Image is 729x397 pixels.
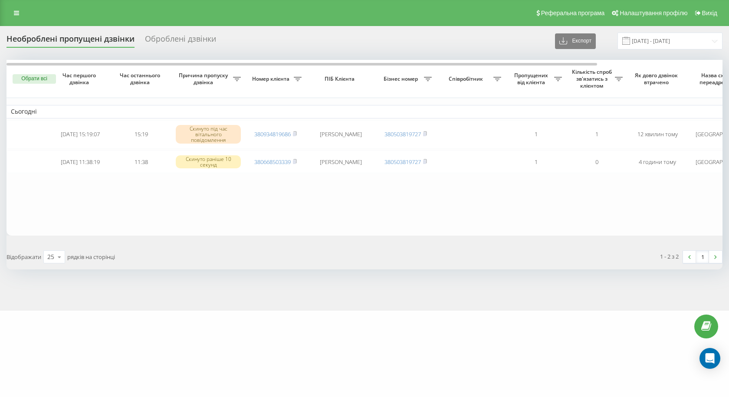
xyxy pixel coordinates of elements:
td: [PERSON_NAME] [306,120,375,149]
span: Пропущених від клієнта [510,72,554,85]
div: Оброблені дзвінки [145,34,216,48]
span: Налаштування профілю [620,10,687,16]
div: Необроблені пропущені дзвінки [7,34,135,48]
span: Бізнес номер [380,75,424,82]
div: 25 [47,253,54,261]
span: Номер клієнта [250,75,294,82]
span: Кількість спроб зв'язатись з клієнтом [571,69,615,89]
div: Скинуто раніше 10 секунд [176,155,241,168]
span: ПІБ Клієнта [313,75,368,82]
a: 380668503339 [254,158,291,166]
td: 12 хвилин тому [627,120,688,149]
td: [PERSON_NAME] [306,151,375,174]
td: 1 [506,120,566,149]
td: 11:38 [111,151,171,174]
span: Вихід [702,10,717,16]
span: Співробітник [440,75,493,82]
td: [DATE] 15:19:07 [50,120,111,149]
a: 1 [696,251,709,263]
button: Обрати всі [13,74,56,84]
span: Час останнього дзвінка [118,72,164,85]
div: Open Intercom Messenger [699,348,720,369]
span: Як довго дзвінок втрачено [634,72,681,85]
td: [DATE] 11:38:19 [50,151,111,174]
td: 15:19 [111,120,171,149]
span: Реферальна програма [541,10,605,16]
span: Причина пропуску дзвінка [176,72,233,85]
td: 1 [566,120,627,149]
td: 4 години тому [627,151,688,174]
span: Відображати [7,253,41,261]
div: Скинуто під час вітального повідомлення [176,125,241,144]
td: 0 [566,151,627,174]
span: Час першого дзвінка [57,72,104,85]
a: 380503819727 [384,158,421,166]
span: рядків на сторінці [67,253,115,261]
button: Експорт [555,33,596,49]
div: 1 - 2 з 2 [660,252,679,261]
a: 380503819727 [384,130,421,138]
a: 380934819686 [254,130,291,138]
td: 1 [506,151,566,174]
